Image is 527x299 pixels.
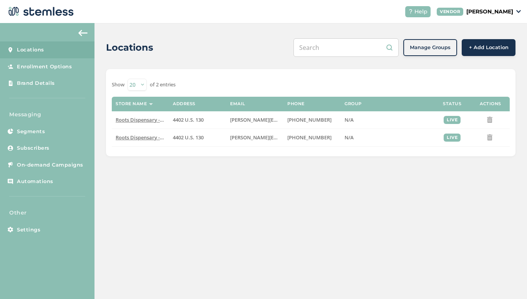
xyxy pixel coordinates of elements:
span: + Add Location [469,44,509,51]
div: live [444,134,461,142]
label: philip@rootsnj.com [230,134,280,141]
span: [PERSON_NAME][EMAIL_ADDRESS][DOMAIN_NAME] [230,116,353,123]
div: VENDOR [437,8,463,16]
label: N/A [345,134,429,141]
span: Enrollment Options [17,63,72,71]
img: logo-dark-0685b13c.svg [6,4,74,19]
p: [PERSON_NAME] [466,8,513,16]
span: 4402 U.S. 130 [173,116,204,123]
label: Phone [287,101,305,106]
label: Roots Dispensary - Med [116,117,165,123]
span: Automations [17,178,53,185]
th: Actions [471,97,510,111]
span: Roots Dispensary - Med [116,116,171,123]
label: Roots Dispensary - Rec [116,134,165,141]
span: Manage Groups [410,44,451,51]
label: (856) 649-8416 [287,117,337,123]
span: Roots Dispensary - Rec [116,134,169,141]
label: Show [112,81,124,89]
label: philip@rootsnj.com [230,117,280,123]
span: [PHONE_NUMBER] [287,134,331,141]
img: icon-help-white-03924b79.svg [408,9,413,14]
label: of 2 entries [150,81,176,89]
div: live [444,116,461,124]
span: [PHONE_NUMBER] [287,116,331,123]
h2: Locations [106,41,153,55]
label: N/A [345,117,429,123]
label: Store name [116,101,147,106]
img: icon-arrow-back-accent-c549486e.svg [78,30,88,36]
span: Locations [17,46,44,54]
button: Manage Groups [403,39,457,56]
iframe: Chat Widget [489,262,527,299]
label: 4402 U.S. 130 [173,117,222,123]
label: Address [173,101,196,106]
img: icon-sort-1e1d7615.svg [149,103,153,105]
span: Segments [17,128,45,135]
span: Settings [17,226,40,234]
input: Search [293,38,399,57]
label: (856) 649-8416 [287,134,337,141]
span: 4402 U.S. 130 [173,134,204,141]
label: Status [443,101,461,106]
img: icon_down-arrow-small-66adaf34.svg [516,10,521,13]
label: 4402 U.S. 130 [173,134,222,141]
span: Brand Details [17,79,55,87]
span: Subscribers [17,144,50,152]
span: [PERSON_NAME][EMAIL_ADDRESS][DOMAIN_NAME] [230,134,353,141]
label: Email [230,101,245,106]
span: On-demand Campaigns [17,161,83,169]
span: Help [414,8,428,16]
button: + Add Location [462,39,515,56]
label: Group [345,101,362,106]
